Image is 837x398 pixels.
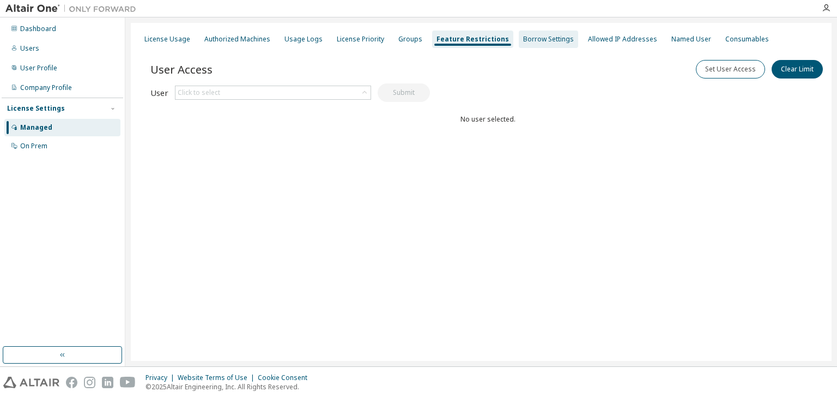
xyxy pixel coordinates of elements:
div: Click to select [175,86,371,99]
button: Clear Limit [772,60,823,79]
div: Consumables [725,35,769,44]
div: No user selected. [150,115,825,124]
div: Groups [398,35,422,44]
div: License Priority [337,35,384,44]
div: User Profile [20,64,57,73]
label: User [150,88,168,97]
span: User Access [150,62,213,77]
div: Company Profile [20,83,72,92]
img: facebook.svg [66,377,77,388]
div: On Prem [20,142,47,150]
div: Usage Logs [284,35,323,44]
div: Feature Restrictions [436,35,509,44]
div: Named User [671,35,711,44]
img: instagram.svg [84,377,95,388]
div: License Usage [144,35,190,44]
div: Cookie Consent [258,373,314,382]
div: License Settings [7,104,65,113]
div: Authorized Machines [204,35,270,44]
div: Users [20,44,39,53]
div: Website Terms of Use [178,373,258,382]
div: Allowed IP Addresses [588,35,657,44]
button: Submit [378,83,430,102]
div: Borrow Settings [523,35,574,44]
img: linkedin.svg [102,377,113,388]
div: Dashboard [20,25,56,33]
img: altair_logo.svg [3,377,59,388]
div: Privacy [145,373,178,382]
div: Managed [20,123,52,132]
img: Altair One [5,3,142,14]
div: Click to select [178,88,220,97]
button: Set User Access [696,60,765,79]
img: youtube.svg [120,377,136,388]
p: © 2025 Altair Engineering, Inc. All Rights Reserved. [145,382,314,391]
